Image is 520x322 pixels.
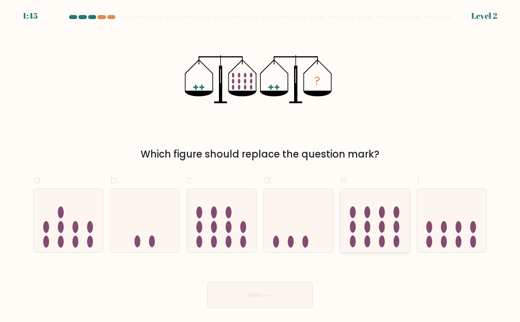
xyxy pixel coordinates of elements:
[23,10,38,22] div: 1:45
[314,73,320,89] tspan: ?
[110,172,120,188] span: b.
[263,172,273,188] span: d.
[340,172,349,188] span: e.
[207,282,313,308] button: Next
[33,172,43,188] span: a.
[38,147,482,162] div: Which figure should replace the question mark?
[186,172,195,188] span: c.
[416,172,422,188] span: f.
[471,10,497,22] div: Level 2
